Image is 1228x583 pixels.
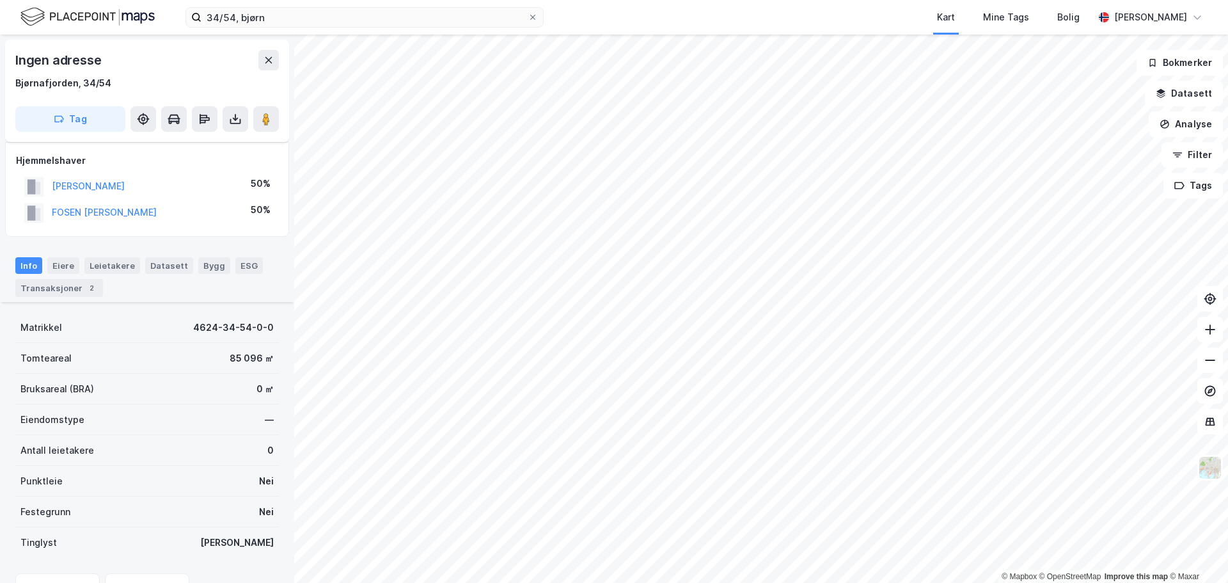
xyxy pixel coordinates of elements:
div: Bjørnafjorden, 34/54 [15,76,111,91]
div: 4624-34-54-0-0 [193,320,274,335]
button: Analyse [1149,111,1223,137]
div: Nei [259,474,274,489]
div: Nei [259,504,274,520]
div: Festegrunn [20,504,70,520]
div: Bolig [1057,10,1080,25]
div: Antall leietakere [20,443,94,458]
div: Tinglyst [20,535,57,550]
div: [PERSON_NAME] [1114,10,1187,25]
div: Bruksareal (BRA) [20,381,94,397]
div: Transaksjoner [15,279,103,297]
div: Kart [937,10,955,25]
div: Matrikkel [20,320,62,335]
div: Leietakere [84,257,140,274]
div: Bygg [198,257,230,274]
div: [PERSON_NAME] [200,535,274,550]
button: Datasett [1145,81,1223,106]
div: Mine Tags [983,10,1029,25]
a: Improve this map [1105,572,1168,581]
div: — [265,412,274,427]
div: 85 096 ㎡ [230,351,274,366]
iframe: Chat Widget [1164,522,1228,583]
div: Ingen adresse [15,50,104,70]
button: Tags [1163,173,1223,198]
div: Tomteareal [20,351,72,366]
div: 0 ㎡ [256,381,274,397]
div: Info [15,257,42,274]
div: Eiendomstype [20,412,84,427]
div: 50% [251,176,271,191]
img: logo.f888ab2527a4732fd821a326f86c7f29.svg [20,6,155,28]
img: Z [1198,456,1222,480]
div: ESG [235,257,263,274]
a: Mapbox [1002,572,1037,581]
div: 0 [267,443,274,458]
div: 50% [251,202,271,218]
div: Punktleie [20,474,63,489]
div: Hjemmelshaver [16,153,278,168]
button: Bokmerker [1137,50,1223,76]
button: Filter [1161,142,1223,168]
a: OpenStreetMap [1039,572,1101,581]
div: Eiere [47,257,79,274]
div: 2 [85,282,98,294]
input: Søk på adresse, matrikkel, gårdeiere, leietakere eller personer [201,8,528,27]
div: Kontrollprogram for chat [1164,522,1228,583]
button: Tag [15,106,125,132]
div: Datasett [145,257,193,274]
